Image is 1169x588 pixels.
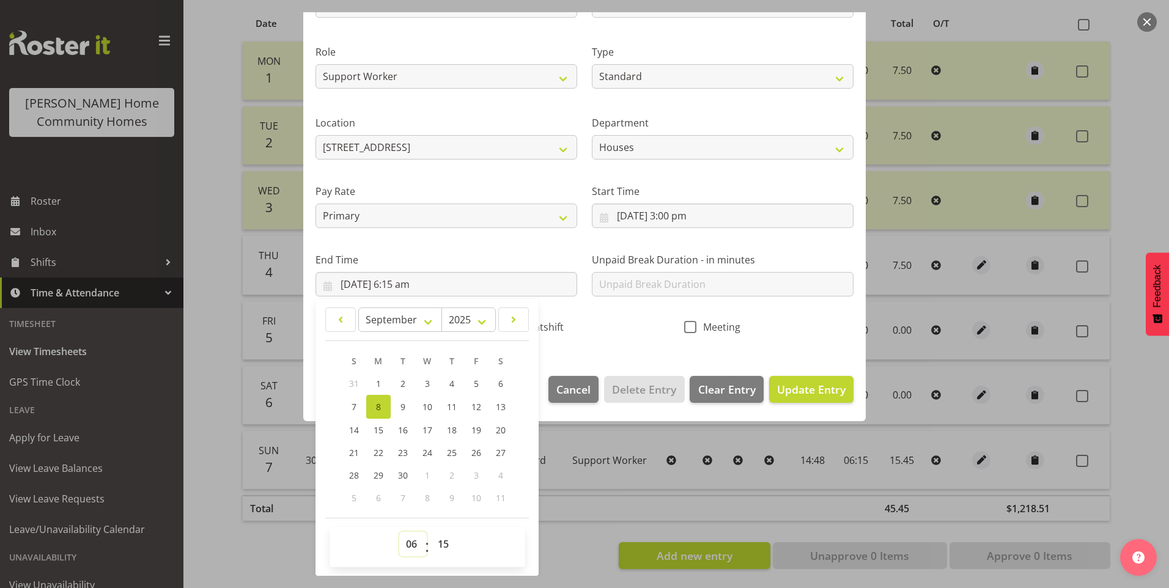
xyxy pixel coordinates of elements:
[447,424,457,436] span: 18
[449,469,454,481] span: 2
[315,252,577,267] label: End Time
[352,492,356,504] span: 5
[471,492,481,504] span: 10
[592,204,854,228] input: Click to select...
[440,372,464,395] a: 4
[489,441,513,464] a: 27
[690,376,763,403] button: Clear Entry
[391,372,415,395] a: 2
[391,419,415,441] a: 16
[474,378,479,389] span: 5
[474,469,479,481] span: 3
[496,447,506,458] span: 27
[415,441,440,464] a: 24
[366,419,391,441] a: 15
[592,184,854,199] label: Start Time
[496,492,506,504] span: 11
[391,395,415,419] a: 9
[349,378,359,389] span: 31
[376,401,381,413] span: 8
[496,424,506,436] span: 20
[366,395,391,419] a: 8
[464,372,489,395] a: 5
[425,532,429,562] span: :
[400,378,405,389] span: 2
[400,355,405,367] span: T
[696,321,740,333] span: Meeting
[1152,265,1163,307] span: Feedback
[391,441,415,464] a: 23
[374,447,383,458] span: 22
[349,424,359,436] span: 14
[1132,551,1145,564] img: help-xxl-2.png
[366,464,391,487] a: 29
[489,419,513,441] a: 20
[698,381,756,397] span: Clear Entry
[464,419,489,441] a: 19
[449,492,454,504] span: 9
[769,376,854,403] button: Update Entry
[440,441,464,464] a: 25
[425,492,430,504] span: 8
[400,401,405,413] span: 9
[498,378,503,389] span: 6
[342,419,366,441] a: 14
[422,424,432,436] span: 17
[498,469,503,481] span: 4
[474,355,478,367] span: F
[415,372,440,395] a: 3
[612,381,676,397] span: Delete Entry
[440,395,464,419] a: 11
[398,447,408,458] span: 23
[315,116,577,130] label: Location
[440,419,464,441] a: 18
[376,492,381,504] span: 6
[352,401,356,413] span: 7
[415,419,440,441] a: 17
[352,355,356,367] span: S
[400,492,405,504] span: 7
[422,447,432,458] span: 24
[449,355,454,367] span: T
[592,45,854,59] label: Type
[592,252,854,267] label: Unpaid Break Duration - in minutes
[374,424,383,436] span: 15
[604,376,684,403] button: Delete Entry
[1146,252,1169,336] button: Feedback - Show survey
[376,378,381,389] span: 1
[489,395,513,419] a: 13
[422,401,432,413] span: 10
[342,395,366,419] a: 7
[423,355,431,367] span: W
[592,116,854,130] label: Department
[449,378,454,389] span: 4
[374,355,382,367] span: M
[496,401,506,413] span: 13
[471,447,481,458] span: 26
[366,441,391,464] a: 22
[464,441,489,464] a: 26
[464,395,489,419] a: 12
[489,372,513,395] a: 6
[349,447,359,458] span: 21
[548,376,599,403] button: Cancel
[315,45,577,59] label: Role
[471,401,481,413] span: 12
[342,441,366,464] a: 21
[447,447,457,458] span: 25
[447,401,457,413] span: 11
[398,469,408,481] span: 30
[425,469,430,481] span: 1
[374,469,383,481] span: 29
[498,355,503,367] span: S
[349,469,359,481] span: 28
[315,272,577,296] input: Click to select...
[777,382,846,397] span: Update Entry
[415,395,440,419] a: 10
[342,464,366,487] a: 28
[366,372,391,395] a: 1
[425,378,430,389] span: 3
[471,424,481,436] span: 19
[398,424,408,436] span: 16
[592,272,854,296] input: Unpaid Break Duration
